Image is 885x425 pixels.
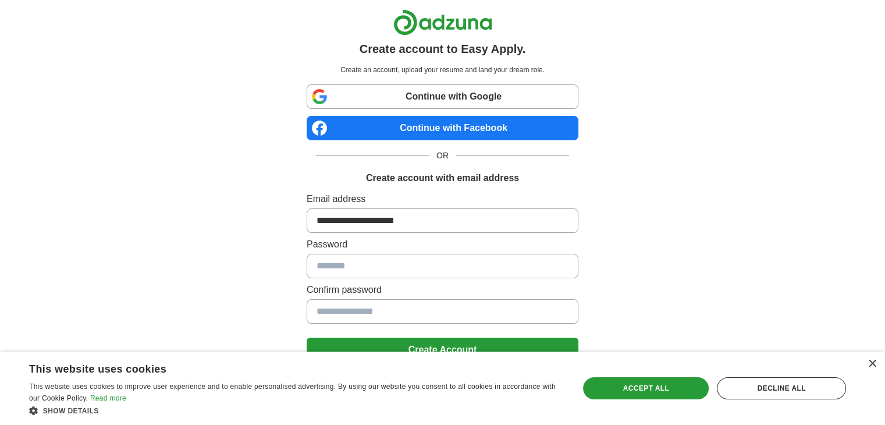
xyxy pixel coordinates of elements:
h1: Create account to Easy Apply. [360,40,526,58]
h1: Create account with email address [366,171,519,185]
a: Continue with Google [307,84,578,109]
span: This website uses cookies to improve user experience and to enable personalised advertising. By u... [29,382,556,402]
div: Accept all [583,377,709,399]
a: Continue with Facebook [307,116,578,140]
img: Adzuna logo [393,9,492,36]
span: OR [429,150,456,162]
div: Show details [29,405,563,416]
div: Close [868,360,876,369]
label: Email address [307,192,578,206]
label: Password [307,238,578,252]
a: Read more, opens a new window [90,394,126,402]
p: Create an account, upload your resume and land your dream role. [309,65,576,75]
button: Create Account [307,338,578,362]
div: Decline all [717,377,846,399]
span: Show details [43,407,99,415]
div: This website uses cookies [29,359,534,376]
label: Confirm password [307,283,578,297]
